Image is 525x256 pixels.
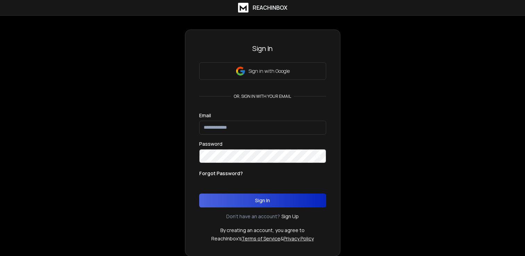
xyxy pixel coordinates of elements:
p: Sign in with Google [248,68,290,75]
button: Sign in with Google [199,62,326,80]
a: Privacy Policy [283,235,314,242]
label: Email [199,113,211,118]
p: By creating an account, you agree to [220,227,305,234]
p: Forgot Password? [199,170,243,177]
a: Terms of Service [242,235,280,242]
label: Password [199,142,222,146]
img: logo [238,3,248,12]
a: ReachInbox [238,3,287,12]
a: Sign Up [281,213,299,220]
h3: Sign In [199,44,326,53]
p: ReachInbox's & [211,235,314,242]
button: Sign In [199,194,326,207]
p: or, sign in with your email [231,94,294,99]
h1: ReachInbox [253,3,287,12]
p: Don't have an account? [226,213,280,220]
